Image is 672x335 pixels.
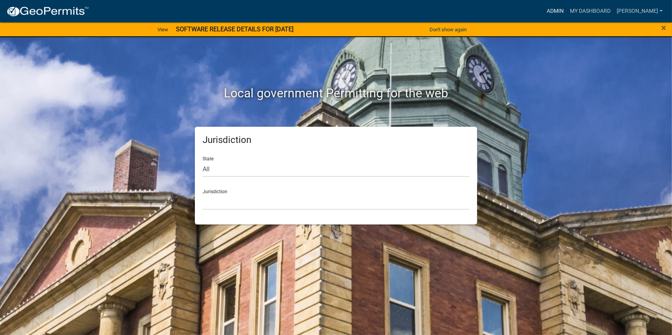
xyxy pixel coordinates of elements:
span: × [661,22,666,33]
button: Don't show again [426,23,470,36]
a: My Dashboard [567,4,614,19]
a: View [154,23,171,36]
a: Admin [544,4,567,19]
strong: SOFTWARE RELEASE DETAILS FOR [DATE] [176,26,293,33]
h2: Local government Permitting for the web [121,86,551,100]
button: Close [661,23,666,32]
a: [PERSON_NAME] [614,4,666,19]
h5: Jurisdiction [203,134,469,146]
